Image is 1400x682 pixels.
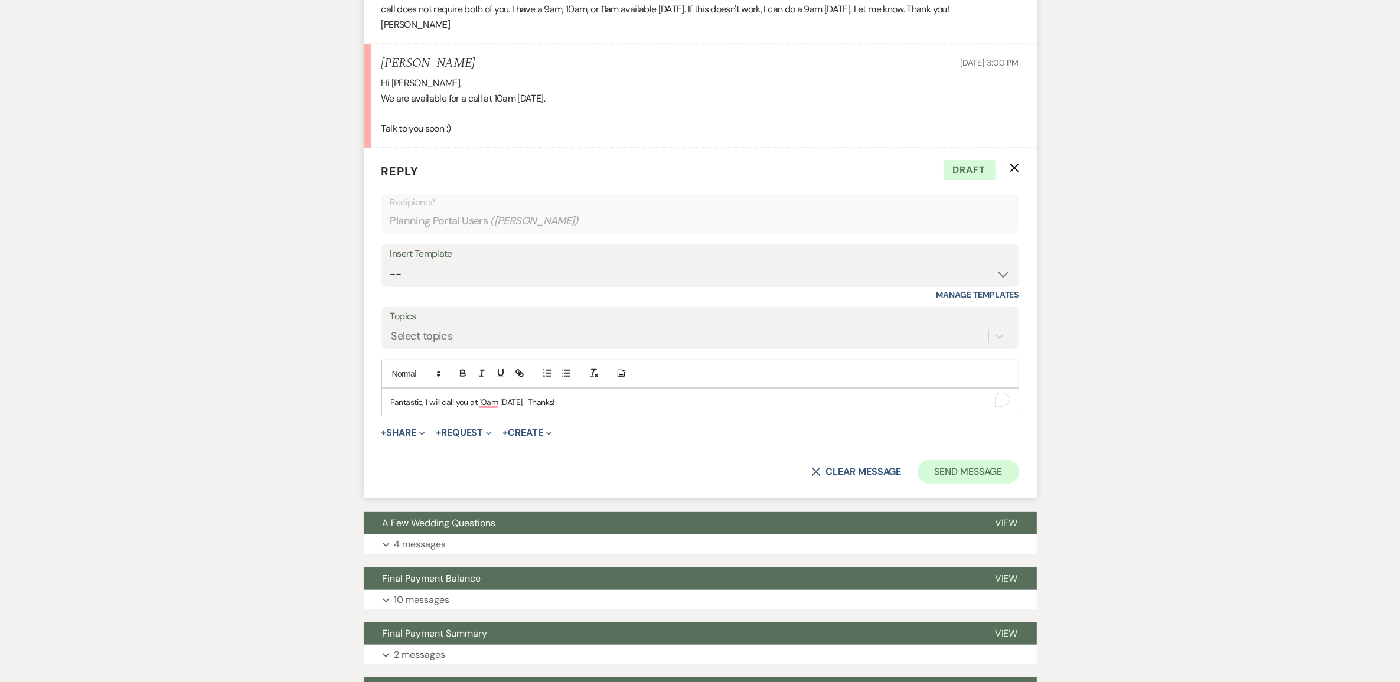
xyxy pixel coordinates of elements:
[381,428,426,438] button: Share
[995,572,1018,585] span: View
[390,246,1010,263] div: Insert Template
[383,517,496,529] span: A Few Wedding Questions
[502,428,508,438] span: +
[436,428,492,438] button: Request
[391,328,453,344] div: Select topics
[381,121,1019,136] p: Talk to you soon :)
[381,428,387,438] span: +
[394,647,446,663] p: 2 messages
[381,56,475,71] h5: [PERSON_NAME]
[976,567,1037,590] button: View
[976,512,1037,534] button: View
[394,592,450,608] p: 10 messages
[364,567,976,590] button: Final Payment Balance
[381,17,1019,32] p: [PERSON_NAME]
[390,195,1010,210] p: Recipients*
[811,467,901,477] button: Clear message
[391,396,1010,409] p: Fantastic, I will call you at 10am [DATE]. Thanks!
[364,512,976,534] button: A Few Wedding Questions
[364,534,1037,554] button: 4 messages
[502,428,551,438] button: Create
[381,76,1019,91] p: Hi [PERSON_NAME],
[995,627,1018,639] span: View
[976,622,1037,645] button: View
[381,164,419,179] span: Reply
[364,645,1037,665] button: 2 messages
[364,590,1037,610] button: 10 messages
[944,160,996,180] span: Draft
[381,91,1019,106] p: We are available for a call at 10am [DATE].
[390,308,1010,325] label: Topics
[383,572,481,585] span: Final Payment Balance
[390,210,1010,233] div: Planning Portal Users
[382,389,1019,416] div: To enrich screen reader interactions, please activate Accessibility in Grammarly extension settings
[394,537,446,552] p: 4 messages
[490,213,579,229] span: ( [PERSON_NAME] )
[918,460,1019,484] button: Send Message
[936,289,1019,300] a: Manage Templates
[436,428,441,438] span: +
[995,517,1018,529] span: View
[364,622,976,645] button: Final Payment Summary
[960,57,1019,68] span: [DATE] 3:00 PM
[383,627,488,639] span: Final Payment Summary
